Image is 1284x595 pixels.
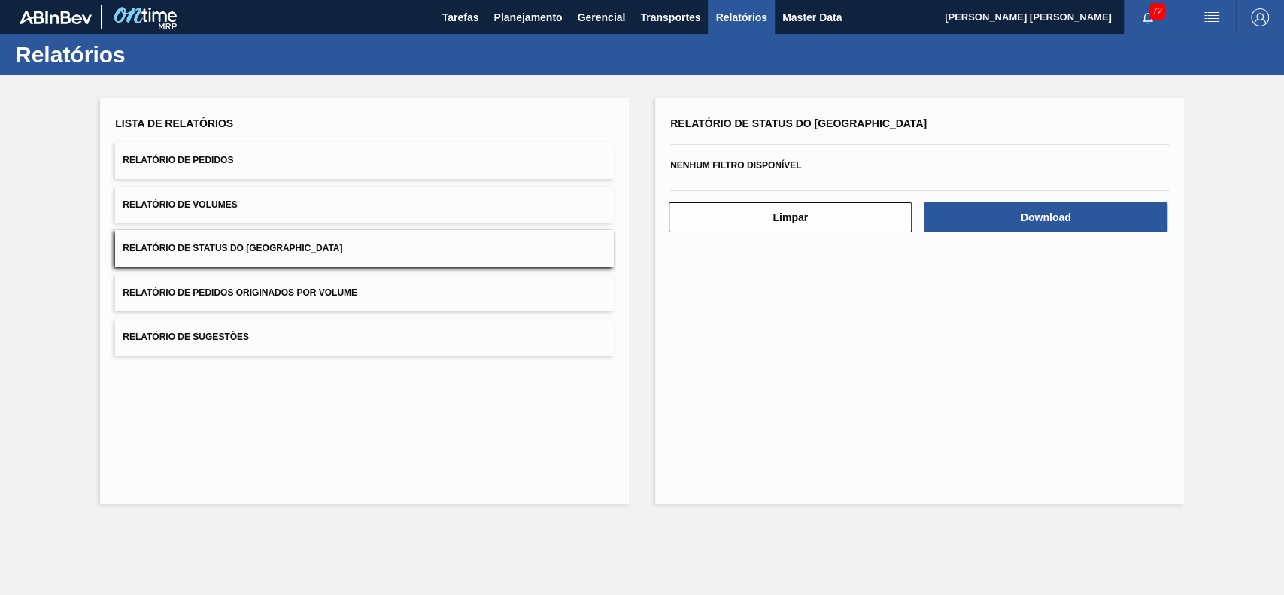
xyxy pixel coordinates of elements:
[123,287,357,298] span: Relatório de Pedidos Originados por Volume
[115,275,614,311] button: Relatório de Pedidos Originados por Volume
[123,155,233,165] span: Relatório de Pedidos
[115,117,233,129] span: Lista de Relatórios
[669,202,912,232] button: Limpar
[924,202,1167,232] button: Download
[640,8,700,26] span: Transportes
[115,187,614,223] button: Relatório de Volumes
[115,319,614,356] button: Relatório de Sugestões
[20,11,92,24] img: TNhmsLtSVTkK8tSr43FrP2fwEKptu5GPRR3wAAAABJRU5ErkJggg==
[715,8,766,26] span: Relatórios
[123,332,249,342] span: Relatório de Sugestões
[1203,8,1221,26] img: userActions
[442,8,479,26] span: Tarefas
[123,243,342,253] span: Relatório de Status do [GEOGRAPHIC_DATA]
[15,46,282,63] h1: Relatórios
[578,8,626,26] span: Gerencial
[1149,3,1165,20] span: 72
[493,8,562,26] span: Planejamento
[115,142,614,179] button: Relatório de Pedidos
[1251,8,1269,26] img: Logout
[782,8,842,26] span: Master Data
[670,160,801,171] span: Nenhum filtro disponível
[115,230,614,267] button: Relatório de Status do [GEOGRAPHIC_DATA]
[670,117,927,129] span: Relatório de Status do [GEOGRAPHIC_DATA]
[1124,7,1172,28] button: Notificações
[123,199,237,210] span: Relatório de Volumes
